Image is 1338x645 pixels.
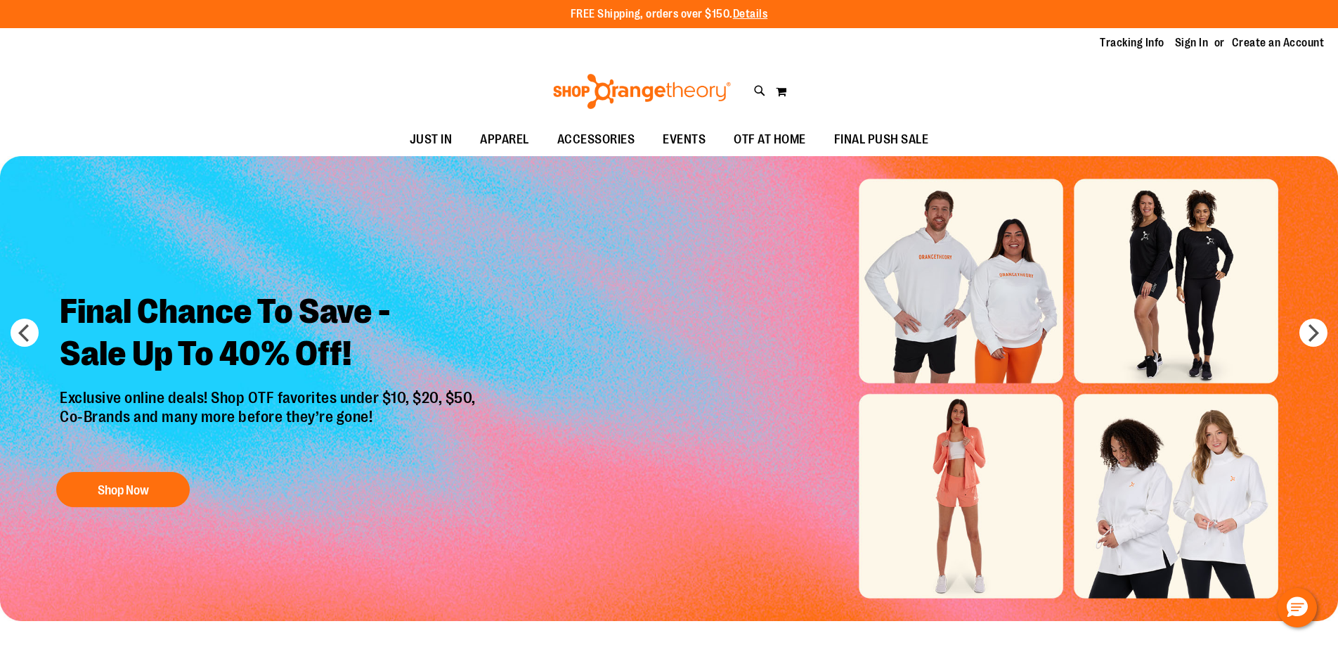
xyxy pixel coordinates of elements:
[466,124,543,156] a: APPAREL
[396,124,467,156] a: JUST IN
[1100,35,1164,51] a: Tracking Info
[557,124,635,155] span: ACCESSORIES
[56,472,190,507] button: Shop Now
[734,124,806,155] span: OTF AT HOME
[543,124,649,156] a: ACCESSORIES
[649,124,720,156] a: EVENTS
[1299,319,1327,347] button: next
[720,124,820,156] a: OTF AT HOME
[410,124,453,155] span: JUST IN
[480,124,529,155] span: APPAREL
[834,124,929,155] span: FINAL PUSH SALE
[49,390,490,459] p: Exclusive online deals! Shop OTF favorites under $10, $20, $50, Co-Brands and many more before th...
[49,281,490,390] h2: Final Chance To Save - Sale Up To 40% Off!
[11,319,39,347] button: prev
[571,6,768,23] p: FREE Shipping, orders over $150.
[1175,35,1209,51] a: Sign In
[663,124,706,155] span: EVENTS
[820,124,943,156] a: FINAL PUSH SALE
[1232,35,1325,51] a: Create an Account
[733,8,768,20] a: Details
[551,74,733,109] img: Shop Orangetheory
[49,281,490,515] a: Final Chance To Save -Sale Up To 40% Off! Exclusive online deals! Shop OTF favorites under $10, $...
[1278,588,1317,627] button: Hello, have a question? Let’s chat.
